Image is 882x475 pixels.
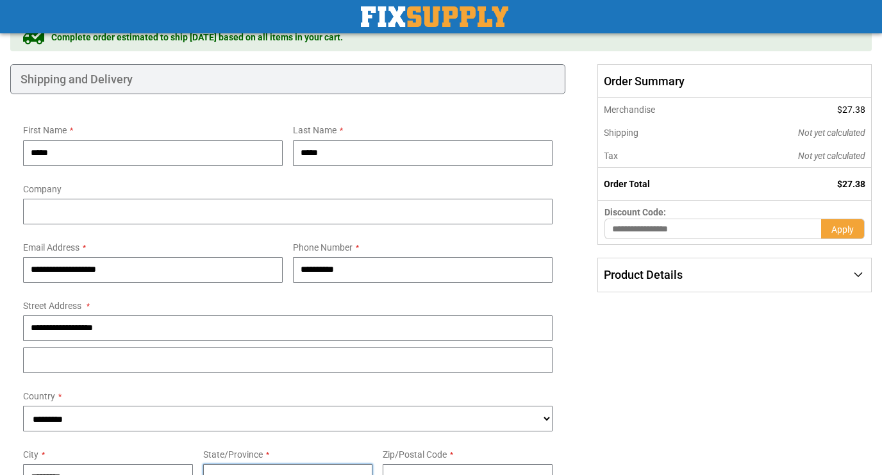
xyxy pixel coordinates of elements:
span: Product Details [604,268,683,281]
span: Apply [831,224,854,235]
strong: Order Total [604,179,650,189]
span: Phone Number [293,242,353,253]
span: Complete order estimated to ship [DATE] based on all items in your cart. [51,31,343,44]
a: store logo [361,6,508,27]
span: $27.38 [837,104,865,115]
th: Merchandise [598,98,720,121]
span: Company [23,184,62,194]
span: Email Address [23,242,79,253]
span: Country [23,391,55,401]
button: Apply [821,219,865,239]
span: $27.38 [837,179,865,189]
img: Fix Industrial Supply [361,6,508,27]
th: Tax [598,144,720,168]
span: Order Summary [597,64,872,99]
span: Zip/Postal Code [383,449,447,460]
span: City [23,449,38,460]
span: Last Name [293,125,337,135]
div: Shipping and Delivery [10,64,565,95]
span: Not yet calculated [798,151,865,161]
span: Street Address [23,301,81,311]
span: Discount Code: [604,207,666,217]
span: Not yet calculated [798,128,865,138]
span: State/Province [203,449,263,460]
span: First Name [23,125,67,135]
span: Shipping [604,128,638,138]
